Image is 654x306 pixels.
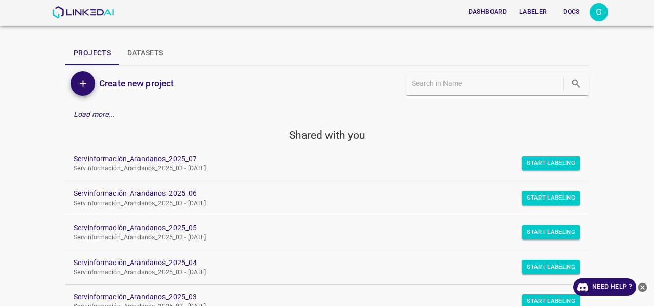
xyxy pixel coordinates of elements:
[65,128,589,142] h5: Shared with you
[65,41,119,65] button: Projects
[522,156,580,170] button: Start Labeling
[74,257,564,268] a: Servinformación_Arandanos_2025_04
[74,188,564,199] a: Servinformación_Arandanos_2025_06
[74,164,564,173] p: Servinformación_Arandanos_2025_03 - [DATE]
[522,191,580,205] button: Start Labeling
[95,76,174,91] a: Create new project
[553,2,590,23] a: Docs
[462,2,513,23] a: Dashboard
[74,223,564,233] a: Servinformación_Arandanos_2025_05
[522,225,580,239] button: Start Labeling
[566,73,587,94] button: search
[74,110,115,118] em: Load more...
[555,4,588,20] button: Docs
[522,260,580,274] button: Start Labeling
[52,6,114,18] img: LinkedAI
[515,4,551,20] button: Labeler
[119,41,171,65] button: Datasets
[590,3,608,21] div: G
[412,76,561,91] input: Search in Name
[74,292,564,302] a: Servinformación_Arandanos_2025_03
[636,278,649,296] button: close-help
[464,4,511,20] button: Dashboard
[65,105,589,124] div: Load more...
[513,2,553,23] a: Labeler
[590,3,608,21] button: Open settings
[74,233,564,243] p: Servinformación_Arandanos_2025_03 - [DATE]
[99,76,174,91] h6: Create new project
[74,268,564,277] p: Servinformación_Arandanos_2025_03 - [DATE]
[71,71,95,96] button: Add
[573,278,636,296] a: Need Help ?
[74,154,564,164] a: Servinformación_Arandanos_2025_07
[74,199,564,208] p: Servinformación_Arandanos_2025_03 - [DATE]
